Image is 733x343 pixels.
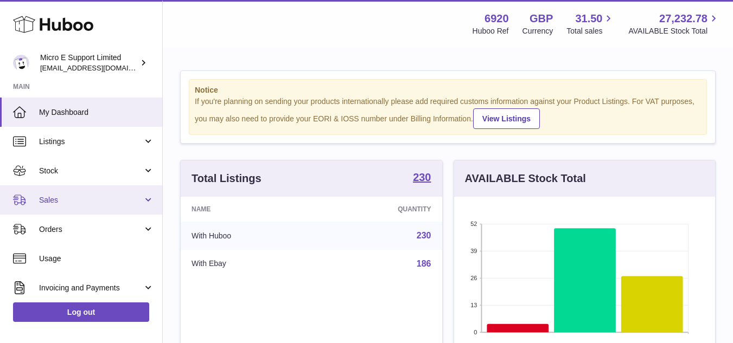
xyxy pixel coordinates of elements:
text: 52 [470,221,477,227]
span: Invoicing and Payments [39,283,143,293]
th: Name [181,197,318,222]
span: 27,232.78 [659,11,707,26]
span: Listings [39,137,143,147]
text: 13 [470,302,477,308]
div: Micro E Support Limited [40,53,138,73]
span: Usage [39,254,154,264]
a: 230 [417,231,431,240]
div: Currency [522,26,553,36]
div: If you're planning on sending your products internationally please add required customs informati... [195,96,701,129]
strong: 230 [413,172,431,183]
img: contact@micropcsupport.com [13,55,29,71]
text: 0 [474,329,477,335]
span: My Dashboard [39,107,154,118]
text: 39 [470,248,477,254]
td: With Ebay [181,250,318,278]
span: [EMAIL_ADDRESS][DOMAIN_NAME] [40,63,160,72]
a: 230 [413,172,431,185]
div: Huboo Ref [473,26,509,36]
a: 31.50 Total sales [566,11,615,36]
a: 27,232.78 AVAILABLE Stock Total [628,11,720,36]
a: Log out [13,302,149,322]
a: 186 [417,259,431,268]
td: With Huboo [181,222,318,250]
span: Stock [39,166,143,176]
span: Total sales [566,26,615,36]
span: 31.50 [575,11,602,26]
h3: Total Listings [192,171,262,186]
text: 26 [470,275,477,281]
strong: Notice [195,85,701,95]
span: Sales [39,195,143,205]
strong: 6920 [485,11,509,26]
span: AVAILABLE Stock Total [628,26,720,36]
h3: AVAILABLE Stock Total [465,171,586,186]
th: Quantity [318,197,442,222]
strong: GBP [530,11,553,26]
a: View Listings [473,108,540,129]
span: Orders [39,224,143,235]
